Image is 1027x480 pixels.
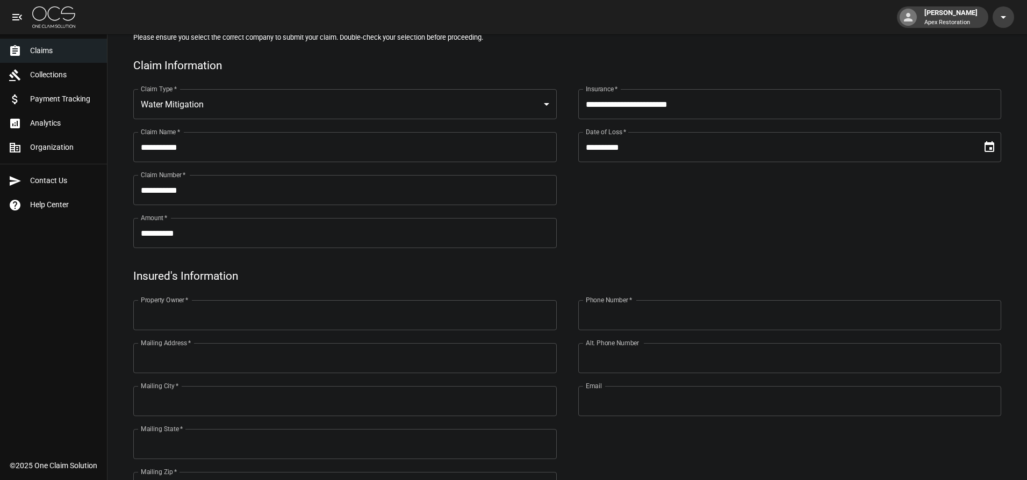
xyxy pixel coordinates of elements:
[30,118,98,129] span: Analytics
[586,381,602,390] label: Email
[133,33,1001,42] h5: Please ensure you select the correct company to submit your claim. Double-check your selection be...
[141,467,177,476] label: Mailing Zip
[586,338,639,347] label: Alt. Phone Number
[920,8,982,27] div: [PERSON_NAME]
[30,142,98,153] span: Organization
[10,460,97,471] div: © 2025 One Claim Solution
[30,175,98,186] span: Contact Us
[979,136,1000,158] button: Choose date, selected date is Aug 8, 2025
[141,170,185,179] label: Claim Number
[141,295,189,304] label: Property Owner
[141,213,168,222] label: Amount
[30,45,98,56] span: Claims
[30,199,98,210] span: Help Center
[30,93,98,105] span: Payment Tracking
[30,69,98,81] span: Collections
[586,295,632,304] label: Phone Number
[586,84,617,93] label: Insurance
[141,424,183,433] label: Mailing State
[141,338,191,347] label: Mailing Address
[141,381,179,390] label: Mailing City
[32,6,75,28] img: ocs-logo-white-transparent.png
[133,89,557,119] div: Water Mitigation
[586,127,626,136] label: Date of Loss
[6,6,28,28] button: open drawer
[141,127,180,136] label: Claim Name
[924,18,978,27] p: Apex Restoration
[141,84,177,93] label: Claim Type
